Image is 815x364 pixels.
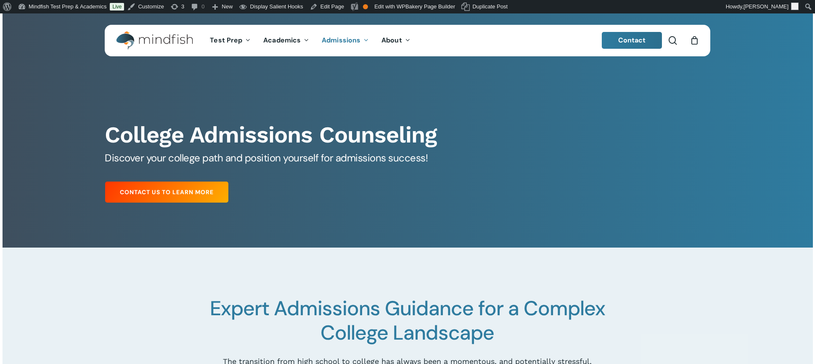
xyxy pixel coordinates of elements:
[105,121,437,148] b: College Admissions Counseling
[120,188,214,196] span: Contact Us to Learn More
[105,182,228,203] a: Contact Us to Learn More
[210,295,605,346] span: Expert Admissions Guidance for a Complex College Landscape
[363,4,368,9] div: OK
[204,25,416,56] nav: Main Menu
[322,36,360,45] span: Admissions
[375,37,417,44] a: About
[602,32,662,49] a: Contact
[618,36,646,45] span: Contact
[110,3,124,11] a: Live
[690,36,699,45] a: Cart
[257,37,315,44] a: Academics
[381,36,402,45] span: About
[744,3,789,10] span: [PERSON_NAME]
[105,25,710,56] header: Main Menu
[210,36,242,45] span: Test Prep
[105,151,428,164] span: Discover your college path and position yourself for admissions success!
[263,36,301,45] span: Academics
[315,37,375,44] a: Admissions
[204,37,257,44] a: Test Prep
